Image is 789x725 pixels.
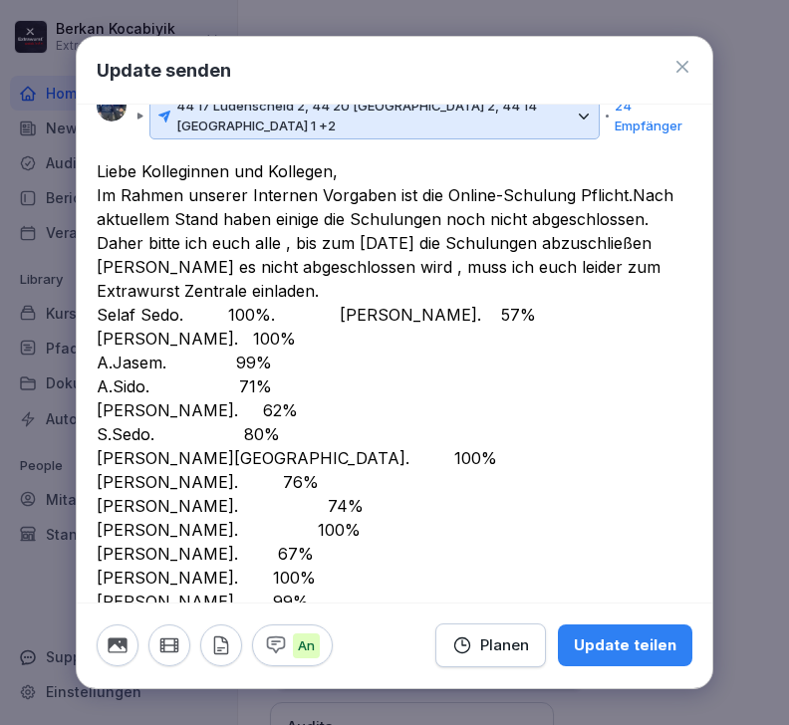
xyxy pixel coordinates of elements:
div: Update teilen [574,635,676,657]
button: Update teilen [558,625,692,667]
p: 44 17 Lüdenscheid 2, 44 20 [GEOGRAPHIC_DATA] 2, 44 14 [GEOGRAPHIC_DATA] 1 +2 [176,97,571,135]
h1: Update senden [97,57,231,84]
p: An [293,633,320,659]
button: An [252,625,333,667]
p: 24 Empfänger [615,97,682,135]
div: Planen [452,635,529,657]
button: Planen [435,624,546,668]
